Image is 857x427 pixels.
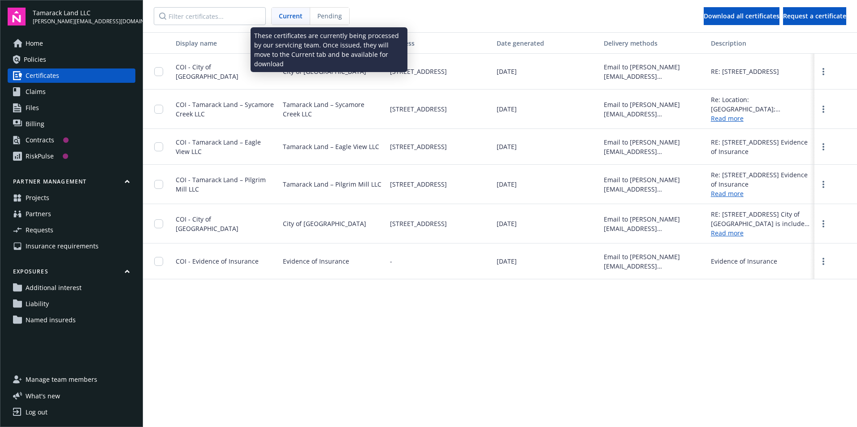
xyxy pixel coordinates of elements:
[26,372,97,387] span: Manage team members
[497,219,517,228] span: [DATE]
[390,104,447,114] span: [STREET_ADDRESS]
[26,117,44,131] span: Billing
[497,179,517,189] span: [DATE]
[26,239,99,253] span: Insurance requirements
[26,85,46,99] span: Claims
[33,17,135,26] span: [PERSON_NAME][EMAIL_ADDRESS][DOMAIN_NAME]
[317,11,342,21] span: Pending
[26,36,43,51] span: Home
[600,32,707,54] button: Delivery methods
[711,67,779,76] div: RE: [STREET_ADDRESS]
[707,32,814,54] button: Description
[8,52,135,67] a: Policies
[26,133,54,147] div: Contracts
[497,256,517,266] span: [DATE]
[279,11,303,21] span: Current
[8,268,135,279] button: Exposures
[283,256,349,266] span: Evidence of Insurance
[154,219,163,228] input: Toggle Row Selected
[8,101,135,115] a: Files
[8,239,135,253] a: Insurance requirements
[497,142,517,151] span: [DATE]
[176,138,261,156] span: COI - Tamarack Land – Eagle View LLC
[26,101,39,115] span: Files
[8,281,135,295] a: Additional interest
[497,104,517,114] span: [DATE]
[283,142,379,151] span: Tamarack Land – Eagle View LLC
[176,175,266,193] span: COI - Tamarack Land – Pilgrim Mill LLC
[8,391,74,401] button: What's new
[783,7,846,25] button: Request a certificate
[8,68,135,83] a: Certificates
[154,67,163,76] input: Toggle Row Selected
[8,8,26,26] img: navigator-logo.svg
[176,100,274,118] span: COI - Tamarack Land – Sycamore Creek LLC
[711,256,777,266] div: Evidence of Insurance
[176,63,238,81] span: COI - City of [GEOGRAPHIC_DATA]
[176,215,238,233] span: COI - City of [GEOGRAPHIC_DATA]
[390,67,447,76] span: [STREET_ADDRESS]
[493,32,600,54] button: Date generated
[26,149,54,163] div: RiskPulse
[172,32,279,54] button: Display name
[818,179,829,190] a: more
[818,218,829,229] a: more
[711,170,811,189] div: Re: [STREET_ADDRESS] Evidence of Insurance
[604,175,704,194] div: Email to [PERSON_NAME][EMAIL_ADDRESS][PERSON_NAME][DOMAIN_NAME]
[283,219,366,228] span: City of [GEOGRAPHIC_DATA]
[704,8,779,25] div: Download all certificates
[604,100,704,119] div: Email to [PERSON_NAME][EMAIL_ADDRESS][PERSON_NAME][DOMAIN_NAME]
[8,191,135,205] a: Projects
[26,313,76,327] span: Named insureds
[8,178,135,189] button: Partner management
[154,180,163,189] input: Toggle Row Selected
[176,257,259,265] span: COI - Evidence of Insurance
[711,209,811,228] div: RE: [STREET_ADDRESS] City of [GEOGRAPHIC_DATA] is included as an additional insured as required b...
[8,117,135,131] a: Billing
[8,297,135,311] a: Liability
[154,257,163,266] input: Toggle Row Selected
[176,38,276,48] div: Display name
[8,207,135,221] a: Partners
[711,228,811,238] a: Read more
[390,256,392,266] span: -
[711,114,811,123] a: Read more
[390,142,447,151] span: [STREET_ADDRESS]
[8,313,135,327] a: Named insureds
[26,223,53,237] span: Requests
[497,38,597,48] div: Date generated
[604,252,704,271] div: Email to [PERSON_NAME][EMAIL_ADDRESS][DOMAIN_NAME]
[8,85,135,99] a: Claims
[711,189,811,198] a: Read more
[783,12,846,20] span: Request a certificate
[390,38,490,48] div: Address
[8,36,135,51] a: Home
[310,8,349,25] span: Pending
[818,256,829,267] a: more
[390,219,447,228] span: [STREET_ADDRESS]
[711,95,811,114] div: Re: Location: [GEOGRAPHIC_DATA]; [STREET_ADDRESS]; 8 Acres Evidence of Insurance
[154,105,163,114] input: Toggle Row Selected
[8,372,135,387] a: Manage team members
[33,8,135,26] button: Tamarack Land LLC[PERSON_NAME][EMAIL_ADDRESS][DOMAIN_NAME]
[711,137,811,156] div: RE: [STREET_ADDRESS] Evidence of Insurance
[283,179,381,189] span: Tamarack Land – Pilgrim Mill LLC
[26,68,59,83] span: Certificates
[604,62,704,81] div: Email to [PERSON_NAME][EMAIL_ADDRESS][PERSON_NAME][DOMAIN_NAME]
[604,214,704,233] div: Email to [PERSON_NAME][EMAIL_ADDRESS][DOMAIN_NAME]
[26,297,49,311] span: Liability
[26,405,48,419] div: Log out
[704,7,779,25] button: Download all certificates
[26,391,60,401] span: What ' s new
[8,149,135,163] a: RiskPulse
[818,141,829,152] a: more
[604,38,704,48] div: Delivery methods
[390,179,447,189] span: [STREET_ADDRESS]
[283,100,383,119] span: Tamarack Land – Sycamore Creek LLC
[604,137,704,156] div: Email to [PERSON_NAME][EMAIL_ADDRESS][PERSON_NAME][DOMAIN_NAME]
[33,8,135,17] span: Tamarack Land LLC
[818,66,829,77] a: more
[497,67,517,76] span: [DATE]
[386,32,493,54] button: Address
[8,133,135,147] a: Contracts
